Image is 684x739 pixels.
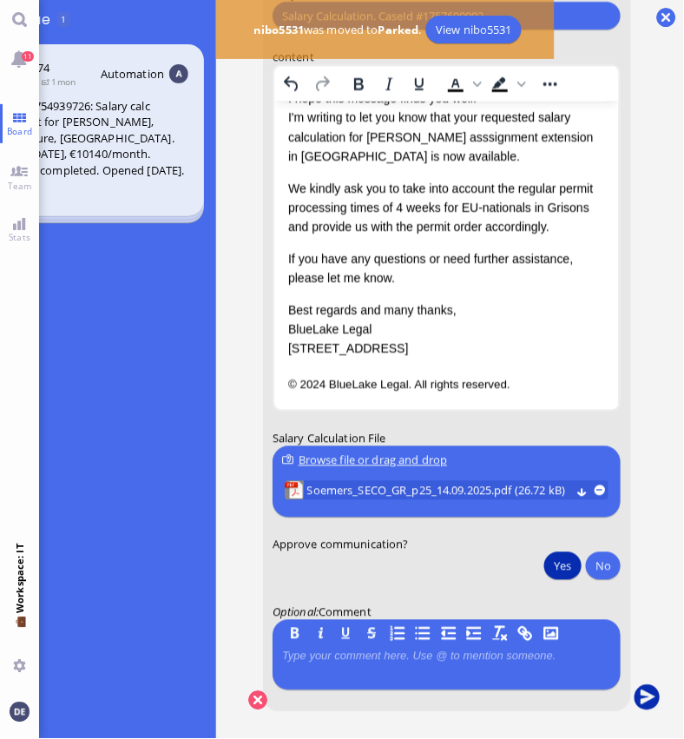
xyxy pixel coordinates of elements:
span: Optional [273,604,316,620]
iframe: Rich Text Area [274,102,620,410]
img: Soemers_SECO_GR_p25_14.09.2025.pdf [285,482,304,501]
p: If you have any questions or need further assistance, please let me know. [14,148,332,187]
button: Download Soemers_SECO_GR_p25_14.09.2025.pdf [576,485,588,497]
span: Soemers_SECO_GR_p25_14.09.2025.pdf (26.72 kB) [307,482,570,501]
img: You [10,703,29,722]
button: Yes [544,552,581,580]
span: Automation [101,66,164,82]
button: B [286,625,305,644]
span: 1mon [41,76,81,88]
button: S [362,625,381,644]
span: 1 [61,13,66,25]
button: Underline [404,72,434,96]
span: Salary Calculation File [273,432,386,447]
button: Redo [307,72,337,96]
div: Browse file or drag and drop [282,452,611,470]
button: remove [595,485,606,497]
b: nibo5531 [253,22,304,37]
lob-view: Soemers_SECO_GR_p25_14.09.2025.pdf (26.72 kB) [285,482,609,501]
button: Italic [374,72,404,96]
p: We kindly ask you to take into account the regular permit processing times of 4 weeks for EU-nati... [14,77,332,135]
b: Parked [378,22,419,37]
div: Background color Black [485,72,529,96]
button: Cancel [248,691,267,710]
div: Case 1754939726: Salary calc request for [PERSON_NAME], Accenture, [GEOGRAPHIC_DATA]. Start [DATE... [1,98,188,179]
span: Comment [319,604,372,620]
a: View Soemers_SECO_GR_p25_14.09.2025.pdf [307,482,570,501]
button: No [586,552,621,580]
a: View nibo5531 [426,16,522,43]
button: U [337,625,356,644]
span: Board [3,125,36,137]
span: Stats [4,231,35,243]
em: : [273,604,319,620]
small: © 2024 BlueLake Legal. All rights reserved. [14,276,236,289]
span: Approve communication? [273,537,409,552]
span: Team [3,180,36,192]
button: Reveal or hide additional toolbar items [536,72,565,96]
span: was moved to . [249,22,427,37]
span: 11 [22,51,34,62]
div: Text color Black [441,72,484,96]
button: I [311,625,330,644]
p: Best regards and many thanks, BlueLake Legal [STREET_ADDRESS] [14,199,332,257]
span: 💼 Workspace: IT [13,614,26,653]
button: Undo [277,72,306,96]
img: Aut [169,64,188,83]
button: Bold [344,72,373,96]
